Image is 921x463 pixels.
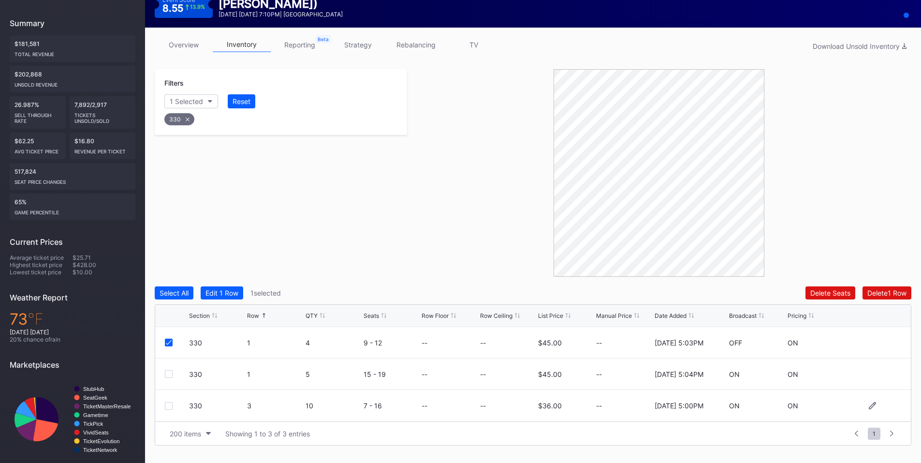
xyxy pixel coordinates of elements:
text: TickPick [83,421,103,427]
div: 5 [306,370,361,378]
div: Summary [10,18,135,28]
div: ON [788,402,798,410]
a: overview [155,37,213,52]
div: $181,581 [10,35,135,62]
div: 330 [164,113,194,125]
div: Row Ceiling [480,312,512,319]
div: 4 [306,339,361,347]
div: 1 [247,370,303,378]
div: Edit 1 Row [205,289,238,297]
div: Tickets Unsold/Sold [74,108,131,124]
div: [DATE] [DATE] 7:10PM | [GEOGRAPHIC_DATA] [219,11,898,18]
text: TicketMasterResale [83,403,131,409]
span: 1 [868,428,880,440]
div: 517,824 [10,163,135,190]
text: Gametime [83,412,108,418]
div: $45.00 [538,339,562,347]
div: Current Prices [10,237,135,247]
text: TicketEvolution [83,438,119,444]
div: $62.25 [10,133,66,159]
div: 1 selected [250,289,281,297]
button: Reset [228,94,255,108]
div: Revenue per ticket [74,145,131,154]
div: seat price changes [15,175,131,185]
div: Download Unsold Inventory [813,42,906,50]
div: Unsold Revenue [15,78,131,88]
div: [DATE] 5:04PM [655,370,703,378]
div: [DATE] [DATE] [10,329,135,336]
text: SeatGeek [83,395,107,401]
div: Reset [233,97,250,105]
a: TV [445,37,503,52]
div: Broadcast [729,312,757,319]
svg: Chart title [10,377,135,462]
button: 200 items [165,427,216,440]
button: Delete1 Row [863,286,911,299]
div: -- [480,402,486,410]
button: Download Unsold Inventory [808,40,911,53]
div: 1 Selected [170,97,203,105]
text: StubHub [83,386,104,392]
div: $10.00 [73,269,135,276]
div: -- [480,339,486,347]
div: ON [788,339,798,347]
div: Total Revenue [15,47,131,57]
div: [DATE] 5:00PM [655,402,703,410]
div: Filters [164,79,397,87]
div: 200 items [170,430,201,438]
div: 15 - 19 [364,370,419,378]
div: Delete Seats [810,289,850,297]
div: Manual Price [596,312,632,319]
div: 9 - 12 [364,339,419,347]
div: 330 [189,339,245,347]
div: ON [729,370,740,378]
div: 13.9 % [190,4,205,10]
div: Weather Report [10,293,135,302]
div: Select All [160,289,189,297]
div: Seats [364,312,379,319]
div: Avg ticket price [15,145,61,154]
div: QTY [306,312,318,319]
div: -- [480,370,486,378]
div: Row [247,312,259,319]
div: $36.00 [538,402,562,410]
div: Pricing [788,312,806,319]
div: 10 [306,402,361,410]
div: 3 [247,402,303,410]
div: Marketplaces [10,360,135,370]
span: ℉ [28,310,44,329]
div: 8.55 [162,3,205,13]
text: TicketNetwork [83,447,117,453]
div: -- [422,402,427,410]
div: OFF [729,339,742,347]
div: 65% [10,194,135,220]
div: $25.71 [73,254,135,261]
div: 20 % chance of rain [10,336,135,343]
div: 1 [247,339,303,347]
div: Showing 1 to 3 of 3 entries [225,430,310,438]
button: Edit 1 Row [201,286,243,299]
div: Delete 1 Row [867,289,906,297]
div: $16.80 [70,133,136,159]
a: inventory [213,37,271,52]
div: Game percentile [15,206,131,215]
div: Row Floor [422,312,449,319]
text: VividSeats [83,430,109,435]
div: 73 [10,310,135,329]
div: -- [596,370,652,378]
div: 7 - 16 [364,402,419,410]
button: Delete Seats [805,286,855,299]
div: 330 [189,402,245,410]
div: Date Added [655,312,687,319]
div: Lowest ticket price [10,269,73,276]
div: 7,892/2,917 [70,96,136,129]
div: Average ticket price [10,254,73,261]
div: 330 [189,370,245,378]
div: Sell Through Rate [15,108,61,124]
button: Select All [155,286,193,299]
div: [DATE] 5:03PM [655,339,703,347]
div: $202,868 [10,66,135,92]
div: Section [189,312,210,319]
div: List Price [538,312,563,319]
button: 1 Selected [164,94,218,108]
